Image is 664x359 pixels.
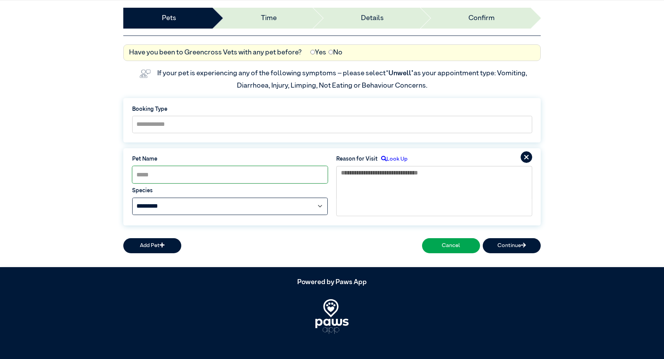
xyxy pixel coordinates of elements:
h5: Powered by Paws App [123,278,541,287]
label: Have you been to Greencross Vets with any pet before? [129,47,302,58]
label: Yes [310,47,326,58]
label: Pet Name [132,155,328,164]
label: If your pet is experiencing any of the following symptoms – please select as your appointment typ... [157,70,528,89]
label: No [329,47,342,58]
img: vet [137,67,153,81]
label: Species [132,187,328,195]
a: Pets [162,13,176,24]
label: Look Up [378,155,407,164]
input: Yes [310,50,315,54]
img: PawsApp [315,299,349,334]
button: Add Pet [123,238,181,254]
input: No [329,50,333,54]
button: Cancel [422,238,480,254]
button: Continue [483,238,541,254]
label: Reason for Visit [336,155,378,164]
span: “Unwell” [386,70,414,77]
label: Booking Type [132,105,532,114]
